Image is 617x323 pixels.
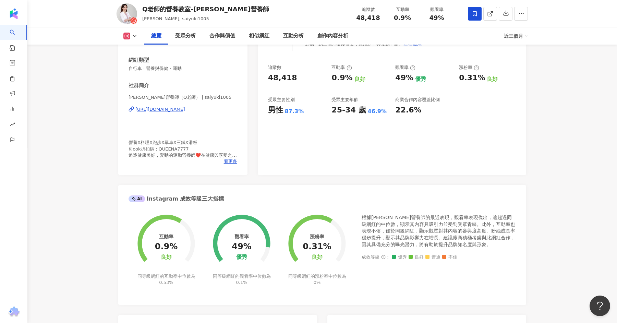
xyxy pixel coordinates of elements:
div: 48,418 [268,73,297,83]
span: 0.53% [159,280,173,285]
div: 互動分析 [283,32,304,40]
div: Instagram 成效等級三大指標 [129,195,224,203]
div: 社群簡介 [129,82,149,89]
span: 優秀 [392,255,407,260]
span: 49% [429,14,444,21]
span: [PERSON_NAME]營養師（Q老師） | saiyuki1005 [129,94,237,100]
span: 良好 [409,255,424,260]
div: AI [129,195,145,202]
div: [URL][DOMAIN_NAME] [135,106,185,112]
div: 商業合作內容覆蓋比例 [395,97,440,103]
div: 良好 [312,254,323,261]
div: 良好 [161,254,172,261]
div: 男性 [268,105,283,116]
div: 觀看率 [424,6,450,13]
div: 合作與價值 [209,32,235,40]
div: 受眾分析 [175,32,196,40]
div: 優秀 [415,75,426,83]
div: 漲粉率 [310,234,324,239]
div: 同等級網紅的漲粉率中位數為 [287,273,347,286]
div: 0.9% [155,242,178,252]
img: KOL Avatar [117,3,137,24]
span: 0% [314,280,321,285]
div: 觀看率 [395,64,415,71]
div: 成效等級 ： [362,255,516,260]
div: 0.9% [331,73,352,83]
img: logo icon [8,8,19,19]
div: 25-34 歲 [331,105,366,116]
img: chrome extension [7,307,21,318]
span: 營養X料理X跑步X單車X三鐵X滑板 Klook折扣碼：QUEENA7777 追逐健康美好，愛動的運動營養師❤️在健康與享受之中尋找[PERSON_NAME]點～ 👩‍🏫企業健康講座/營養活動/文... [129,140,237,189]
div: 互動率 [389,6,415,13]
div: 互動率 [331,64,352,71]
span: 自行車 · 營養與保健 · 運動 [129,65,237,72]
span: 普通 [425,255,440,260]
div: 互動率 [159,234,173,239]
span: rise [10,118,15,133]
div: 良好 [354,75,365,83]
a: search [10,25,23,51]
div: 49% [232,242,251,252]
iframe: Help Scout Beacon - Open [590,296,610,316]
div: 相似網紅 [249,32,269,40]
span: 看更多 [224,158,237,165]
div: 優秀 [236,254,247,261]
span: 不佳 [442,255,457,260]
div: 49% [395,73,413,83]
div: 良好 [487,75,498,83]
div: 0.31% [303,242,331,252]
span: 48,418 [356,14,380,21]
div: 87.3% [285,108,304,115]
div: 創作內容分析 [317,32,348,40]
div: 22.6% [395,105,421,116]
span: 0.1% [236,280,247,285]
div: 總覽 [151,32,161,40]
div: 受眾主要年齡 [331,97,358,103]
div: 受眾主要性別 [268,97,295,103]
div: 追蹤數 [355,6,381,13]
span: [PERSON_NAME], saiyuki1005 [142,16,209,21]
div: Q老師的營養教室-[PERSON_NAME]營養師 [142,5,269,13]
div: 0.31% [459,73,485,83]
div: 根據[PERSON_NAME]營養師的最近表現，觀看率表現傑出，遠超過同級網紅的中位數，顯示其內容具吸引力並受到受眾青睞。此外，互動率也表現不俗，優於同級網紅，顯示觀眾對其內容的參與度高度。粉絲... [362,214,516,248]
div: 漲粉率 [459,64,479,71]
div: 觀看率 [234,234,249,239]
a: [URL][DOMAIN_NAME] [129,106,237,112]
div: 追蹤數 [268,64,281,71]
div: 46.9% [368,108,387,115]
div: 網紅類型 [129,57,149,64]
div: 同等級網紅的互動率中位數為 [136,273,196,286]
div: 同等級網紅的觀看率中位數為 [212,273,272,286]
span: 0.9% [394,14,411,21]
div: 近三個月 [504,31,528,41]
